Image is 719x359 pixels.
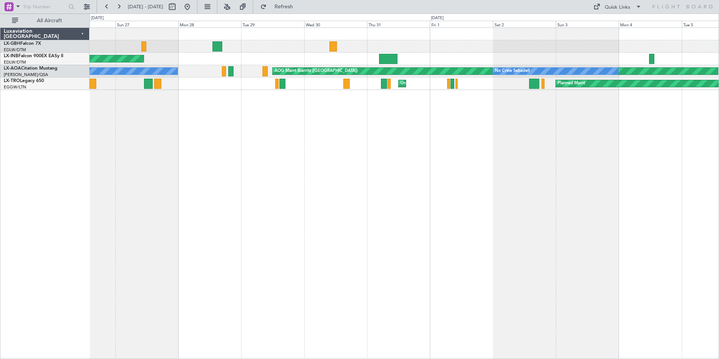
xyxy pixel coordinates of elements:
div: Quick Links [605,4,630,11]
div: Sun 3 [556,21,619,27]
span: LX-AOA [4,66,21,71]
div: Unplanned Maint [GEOGRAPHIC_DATA] ([GEOGRAPHIC_DATA]) [400,78,524,89]
a: EDLW/DTM [4,47,26,53]
div: AOG Maint Biarritz ([GEOGRAPHIC_DATA]) [275,65,358,77]
span: [DATE] - [DATE] [128,3,163,10]
a: EGGW/LTN [4,84,26,90]
button: Quick Links [590,1,645,13]
div: Mon 28 [178,21,241,27]
div: Mon 4 [619,21,681,27]
div: Tue 29 [241,21,304,27]
div: No Crew Sabadell [495,65,530,77]
div: Sat 2 [493,21,556,27]
span: LX-INB [4,54,18,58]
div: Sun 27 [115,21,178,27]
div: Fri 1 [430,21,493,27]
input: Trip Number [23,1,66,12]
button: All Aircraft [8,15,82,27]
div: Thu 31 [367,21,430,27]
button: Refresh [257,1,302,13]
div: [DATE] [431,15,444,21]
span: LX-GBH [4,41,20,46]
span: Refresh [268,4,300,9]
a: EDLW/DTM [4,59,26,65]
a: LX-AOACitation Mustang [4,66,58,71]
span: All Aircraft [20,18,79,23]
span: LX-TRO [4,79,20,83]
div: Planned Maint [558,78,585,89]
a: [PERSON_NAME]/QSA [4,72,48,78]
a: LX-INBFalcon 900EX EASy II [4,54,63,58]
div: Wed 30 [304,21,367,27]
a: LX-TROLegacy 650 [4,79,44,83]
a: LX-GBHFalcon 7X [4,41,41,46]
div: [DATE] [91,15,104,21]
